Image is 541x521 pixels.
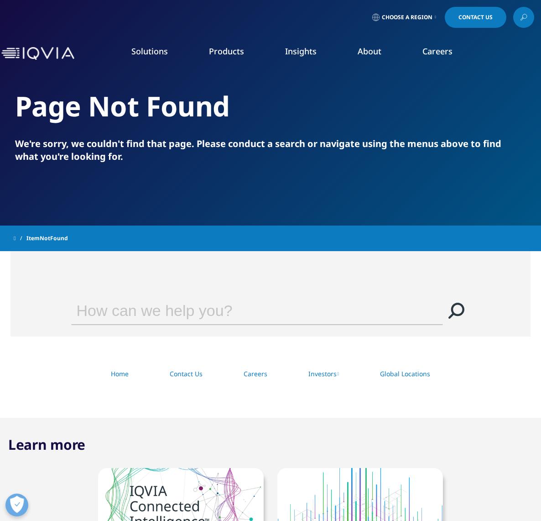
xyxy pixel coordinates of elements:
[422,46,453,57] a: Careers
[111,369,129,378] a: Home
[15,137,526,163] p: We're sorry, we couldn't find that page. Please conduct a search or navigate using the menus abov...
[458,15,493,20] span: Contact Us
[380,369,430,378] a: Global Locations
[358,46,381,57] a: About
[445,7,506,28] a: Contact Us
[78,32,540,75] nav: Primary
[8,436,85,454] h2: Learn more
[15,89,526,123] h2: Page Not Found
[170,369,203,378] a: Contact Us
[71,297,417,324] input: Search
[244,369,267,378] a: Careers
[209,46,244,57] a: Products
[308,369,339,378] a: Investors
[5,494,28,516] button: Open Preferences
[131,46,168,57] a: Solutions
[382,14,432,21] span: Choose a Region
[443,297,470,324] a: Search
[285,46,317,57] a: Insights
[448,303,464,319] svg: Search
[26,230,68,247] span: ItemNotFound
[1,47,74,60] img: IQVIA Healthcare Information Technology and Pharma Clinical Research Company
